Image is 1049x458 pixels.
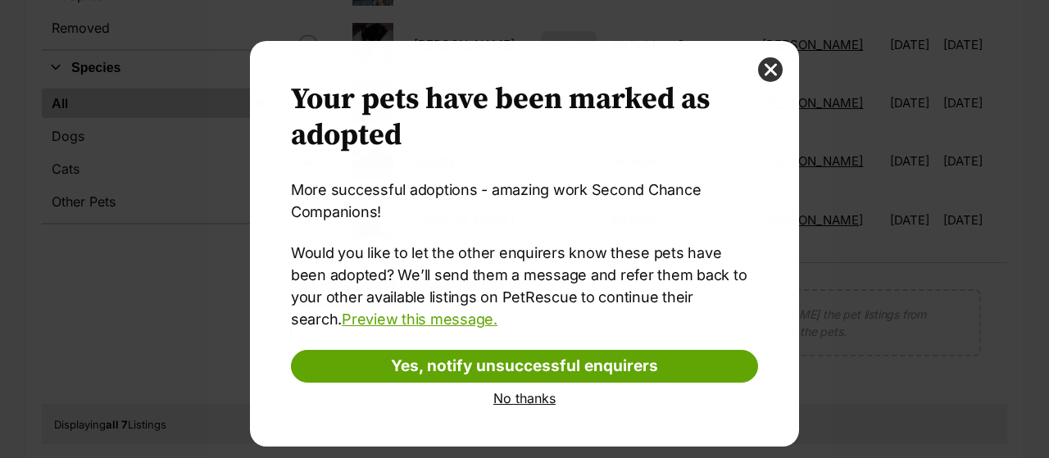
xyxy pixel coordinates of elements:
[291,82,758,154] h2: Your pets have been marked as adopted
[342,311,497,328] a: Preview this message.
[291,391,758,406] a: No thanks
[291,350,758,383] a: Yes, notify unsuccessful enquirers
[291,179,758,223] p: More successful adoptions - amazing work Second Chance Companions!
[758,57,783,82] button: close
[291,242,758,330] p: Would you like to let the other enquirers know these pets have been adopted? We’ll send them a me...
